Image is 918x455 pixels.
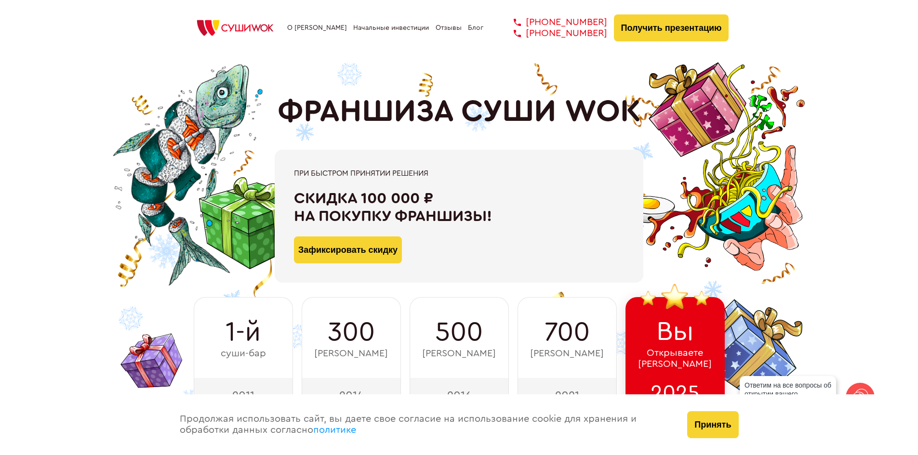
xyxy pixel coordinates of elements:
img: СУШИWOK [189,17,281,39]
span: [PERSON_NAME] [314,348,388,359]
a: О [PERSON_NAME] [287,24,347,32]
button: Принять [687,411,738,438]
div: Ответим на все вопросы об открытии вашего [PERSON_NAME]! [740,376,836,412]
span: 1-й [226,317,261,348]
span: 700 [545,317,590,348]
span: 300 [328,317,375,348]
span: 500 [435,317,483,348]
a: Отзывы [436,24,462,32]
div: Скидка 100 000 ₽ на покупку франшизы! [294,190,624,225]
a: [PHONE_NUMBER] [499,17,607,28]
div: 2025 [625,378,725,413]
div: 2014 [302,378,401,413]
a: Блог [468,24,483,32]
a: политике [313,425,356,435]
a: [PHONE_NUMBER] [499,28,607,39]
span: [PERSON_NAME] [530,348,604,359]
h1: ФРАНШИЗА СУШИ WOK [278,94,641,130]
span: Открываете [PERSON_NAME] [638,348,712,370]
div: 2016 [410,378,509,413]
div: 2021 [518,378,617,413]
a: Начальные инвестиции [353,24,429,32]
span: Вы [656,316,694,347]
button: Получить презентацию [614,14,729,41]
div: 2011 [194,378,293,413]
span: суши-бар [221,348,266,359]
div: Продолжая использовать сайт, вы даете свое согласие на использование cookie для хранения и обрабо... [170,394,678,455]
button: Зафиксировать скидку [294,236,402,263]
span: [PERSON_NAME] [422,348,496,359]
div: При быстром принятии решения [294,169,624,178]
